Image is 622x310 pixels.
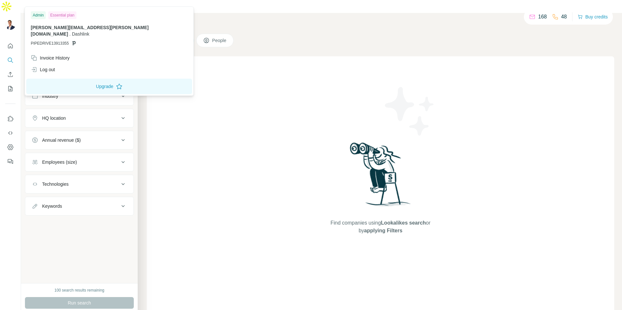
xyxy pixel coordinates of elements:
div: Industry [42,93,58,99]
div: Technologies [42,181,69,187]
div: HQ location [42,115,66,121]
div: Keywords [42,203,62,209]
span: [PERSON_NAME][EMAIL_ADDRESS][PERSON_NAME][DOMAIN_NAME] [31,25,149,37]
button: Enrich CSV [5,69,16,80]
button: Upgrade [26,79,192,94]
h4: Search [147,21,614,30]
button: Technologies [25,176,133,192]
span: Find companies using or by [328,219,432,235]
p: 48 [561,13,567,21]
div: Employees (size) [42,159,77,165]
div: Annual revenue ($) [42,137,81,143]
div: Log out [31,66,55,73]
button: Search [5,54,16,66]
img: Surfe Illustration - Stars [381,82,439,140]
span: People [212,37,227,44]
span: applying Filters [364,228,402,233]
span: Lookalikes search [381,220,426,226]
button: Buy credits [578,12,608,21]
div: Invoice History [31,55,70,61]
div: Essential plan [48,11,76,19]
button: Annual revenue ($) [25,132,133,148]
button: HQ location [25,110,133,126]
span: . [69,31,71,37]
img: Surfe Illustration - Woman searching with binoculars [347,141,414,213]
span: PIPEDRIVE13913355 [31,40,69,46]
button: Keywords [25,198,133,214]
button: Use Surfe on LinkedIn [5,113,16,125]
button: Dashboard [5,141,16,153]
span: Dashlink [72,31,89,37]
p: 168 [538,13,547,21]
button: Quick start [5,40,16,52]
button: Use Surfe API [5,127,16,139]
div: 100 search results remaining [54,287,104,293]
button: My lists [5,83,16,94]
button: Employees (size) [25,154,133,170]
button: Industry [25,88,133,104]
div: Admin [31,11,46,19]
img: Avatar [5,19,16,30]
button: Feedback [5,156,16,167]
